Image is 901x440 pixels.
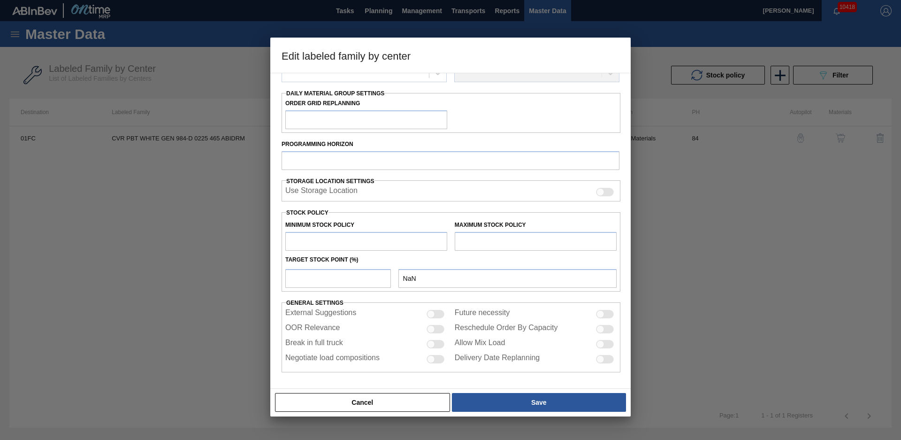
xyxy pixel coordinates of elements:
[282,138,619,151] label: Programming Horizon
[452,393,626,412] button: Save
[286,90,384,97] span: Daily Material Group Settings
[270,38,631,73] h3: Edit labeled family by center
[455,309,510,320] label: Future necessity
[455,339,505,350] label: Allow Mix Load
[285,324,340,335] label: OOR Relevance
[285,222,354,228] label: Minimum Stock Policy
[285,309,356,320] label: External Suggestions
[286,178,374,185] span: Storage Location Settings
[455,324,558,335] label: Reschedule Order By Capacity
[286,300,344,306] span: General settings
[285,339,343,350] label: Break in full truck
[285,97,447,110] label: Order Grid Replanning
[455,222,526,228] label: Maximum Stock Policy
[285,354,380,365] label: Negotiate load compositions
[285,186,358,198] label: When enabled, the system will display stocks from different storage locations.
[285,256,359,263] label: Target Stock Point (%)
[455,354,540,365] label: Delivery Date Replanning
[286,209,328,216] label: Stock Policy
[275,393,450,412] button: Cancel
